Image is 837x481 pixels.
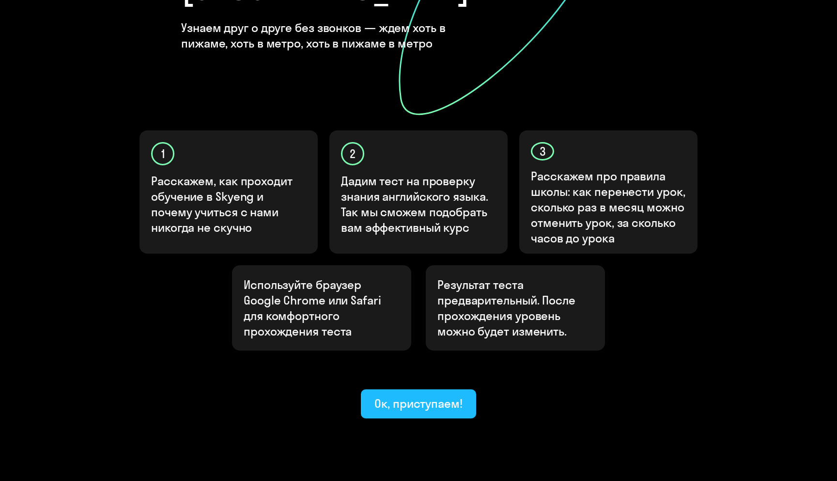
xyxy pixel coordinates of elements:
div: 2 [341,142,364,165]
p: Результат теста предварительный. После прохождения уровень можно будет изменить. [437,277,593,339]
p: Расскажем, как проходит обучение в Skyeng и почему учиться с нами никогда не скучно [151,173,307,235]
div: 3 [531,142,554,160]
div: 1 [151,142,174,165]
h4: Узнаем друг о друге без звонков — ждем хоть в пижаме, хоть в метро, хоть в пижаме в метро [181,20,494,51]
button: Ок, приступаем! [361,389,476,418]
p: Дадим тест на проверку знания английского языка. Так мы сможем подобрать вам эффективный курс [341,173,497,235]
div: Ок, приступаем! [374,396,463,411]
p: Расскажем про правила школы: как перенести урок, сколько раз в месяц можно отменить урок, за скол... [531,168,687,246]
p: Используйте браузер Google Chrome или Safari для комфортного прохождения теста [244,277,400,339]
